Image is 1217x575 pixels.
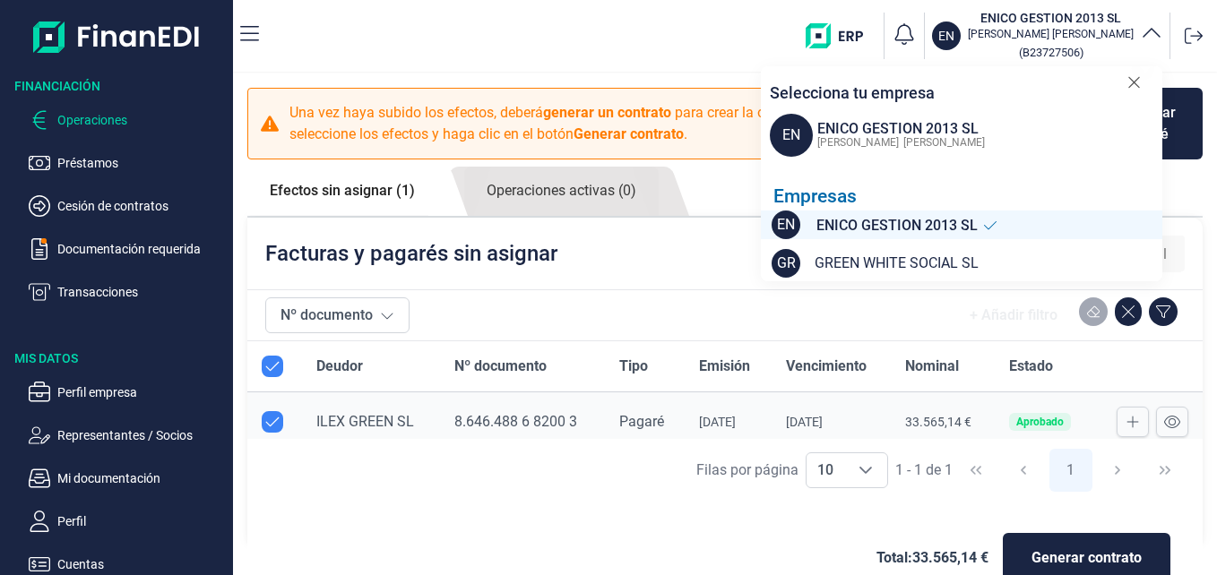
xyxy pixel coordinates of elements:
div: Filas por página [696,459,798,481]
p: Préstamos [57,152,226,174]
span: Tipo [619,356,648,377]
p: Cuentas [57,554,226,575]
span: Emisión [699,356,750,377]
span: ILEX GREEN SL [316,413,414,430]
p: EN [938,27,954,45]
span: Nº documento [454,356,547,377]
button: Next Page [1096,449,1139,492]
small: Copiar cif [1019,46,1083,59]
a: Operaciones activas (0) [464,167,659,216]
button: Transacciones [29,281,226,303]
button: Documentación requerida [29,238,226,260]
span: Pagaré [619,413,664,430]
p: Cesión de contratos [57,195,226,217]
span: 1 - 1 de 1 [895,463,953,477]
span: 8.646.488 6 8200 3 [454,413,577,430]
button: Nº documento [265,297,410,333]
p: Operaciones [57,109,226,131]
span: Vencimiento [786,356,867,377]
div: ENICO GESTION 2013 SL [817,118,985,140]
button: Representantes / Socios [29,425,226,446]
span: ENICO GESTION 2013 SL [816,215,978,237]
div: Empresas [773,185,1162,208]
span: [PERSON_NAME] [817,136,899,149]
p: Representantes / Socios [57,425,226,446]
p: Transacciones [57,281,226,303]
button: Page 1 [1049,449,1092,492]
div: [DATE] [699,415,757,429]
button: Cesión de contratos [29,195,226,217]
span: Nominal [905,356,959,377]
span: Estado [1009,356,1053,377]
button: Préstamos [29,152,226,174]
button: Cuentas [29,554,226,575]
div: Aprobado [1016,416,1064,427]
p: Una vez haya subido los efectos, deberá para crear la operación. Para ello, seleccione los efecto... [289,102,947,145]
div: All items selected [262,356,283,377]
button: GREEN WHITE SOCIAL SL [800,245,993,281]
span: [PERSON_NAME] [903,136,985,149]
b: generar un contrato [543,104,671,121]
p: Facturas y pagarés sin asignar [265,239,557,268]
span: Deudor [316,356,363,377]
p: Perfil [57,511,226,532]
p: [PERSON_NAME] [PERSON_NAME] [968,27,1134,41]
h3: ENICO GESTION 2013 SL [968,9,1134,27]
span: GR [772,249,800,278]
span: 10 [807,453,844,487]
button: ENENICO GESTION 2013 SL[PERSON_NAME] [PERSON_NAME](B23727506) [932,9,1162,63]
div: [DATE] [786,415,876,429]
div: Row Unselected null [262,411,283,433]
div: 33.565,14 € [905,415,980,429]
span: GREEN WHITE SOCIAL SL [815,253,979,274]
span: Total: 33.565,14 € [876,547,988,569]
button: First Page [954,449,997,492]
button: Previous Page [1002,449,1045,492]
button: Perfil [29,511,226,532]
span: Generar contrato [1031,547,1142,569]
img: Logo de aplicación [33,14,201,59]
a: Efectos sin asignar (1) [247,167,437,215]
span: EN [772,210,800,239]
p: Documentación requerida [57,238,226,260]
p: Perfil empresa [57,382,226,403]
button: Operaciones [29,109,226,131]
button: Mi documentación [29,468,226,489]
img: erp [806,23,876,48]
div: Choose [844,453,887,487]
p: Mi documentación [57,468,226,489]
p: Selecciona tu empresa [770,81,935,105]
button: Perfil empresa [29,382,226,403]
button: Last Page [1144,449,1187,492]
span: EN [770,114,813,157]
b: Generar contrato [574,125,684,142]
